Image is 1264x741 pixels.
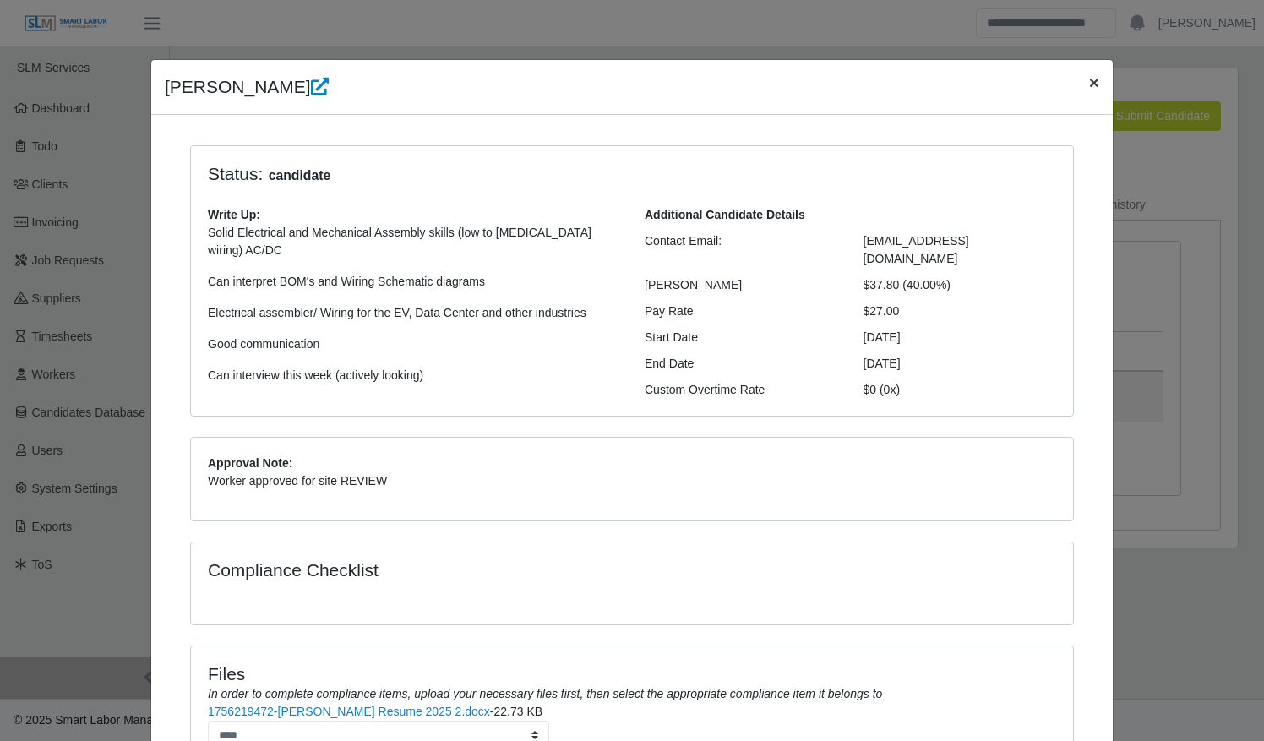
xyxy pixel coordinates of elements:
p: Solid Electrical and Mechanical Assembly skills (low to [MEDICAL_DATA] wiring) AC/DC [208,224,619,259]
span: candidate [263,166,335,186]
b: Approval Note: [208,456,292,470]
h4: [PERSON_NAME] [165,74,329,101]
b: Write Up: [208,208,260,221]
p: Can interview this week (actively looking) [208,367,619,384]
h4: Compliance Checklist [208,559,765,580]
div: $37.80 (40.00%) [851,276,1070,294]
h4: Status: [208,163,838,186]
p: Worker approved for site REVIEW [208,472,1056,490]
div: $27.00 [851,302,1070,320]
div: [PERSON_NAME] [632,276,851,294]
button: Close [1076,60,1113,105]
span: [DATE] [864,357,901,370]
div: [DATE] [851,329,1070,346]
b: Additional Candidate Details [645,208,805,221]
div: Custom Overtime Rate [632,381,851,399]
div: Contact Email: [632,232,851,268]
i: In order to complete compliance items, upload your necessary files first, then select the appropr... [208,687,882,700]
div: End Date [632,355,851,373]
p: Electrical assembler/ Wiring for the EV, Data Center and other industries [208,304,619,322]
div: Start Date [632,329,851,346]
span: [EMAIL_ADDRESS][DOMAIN_NAME] [864,234,969,265]
div: Pay Rate [632,302,851,320]
p: Can interpret BOM's and Wiring Schematic diagrams [208,273,619,291]
p: Good communication [208,335,619,353]
span: × [1089,73,1099,92]
span: $0 (0x) [864,383,901,396]
h4: Files [208,663,1056,684]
